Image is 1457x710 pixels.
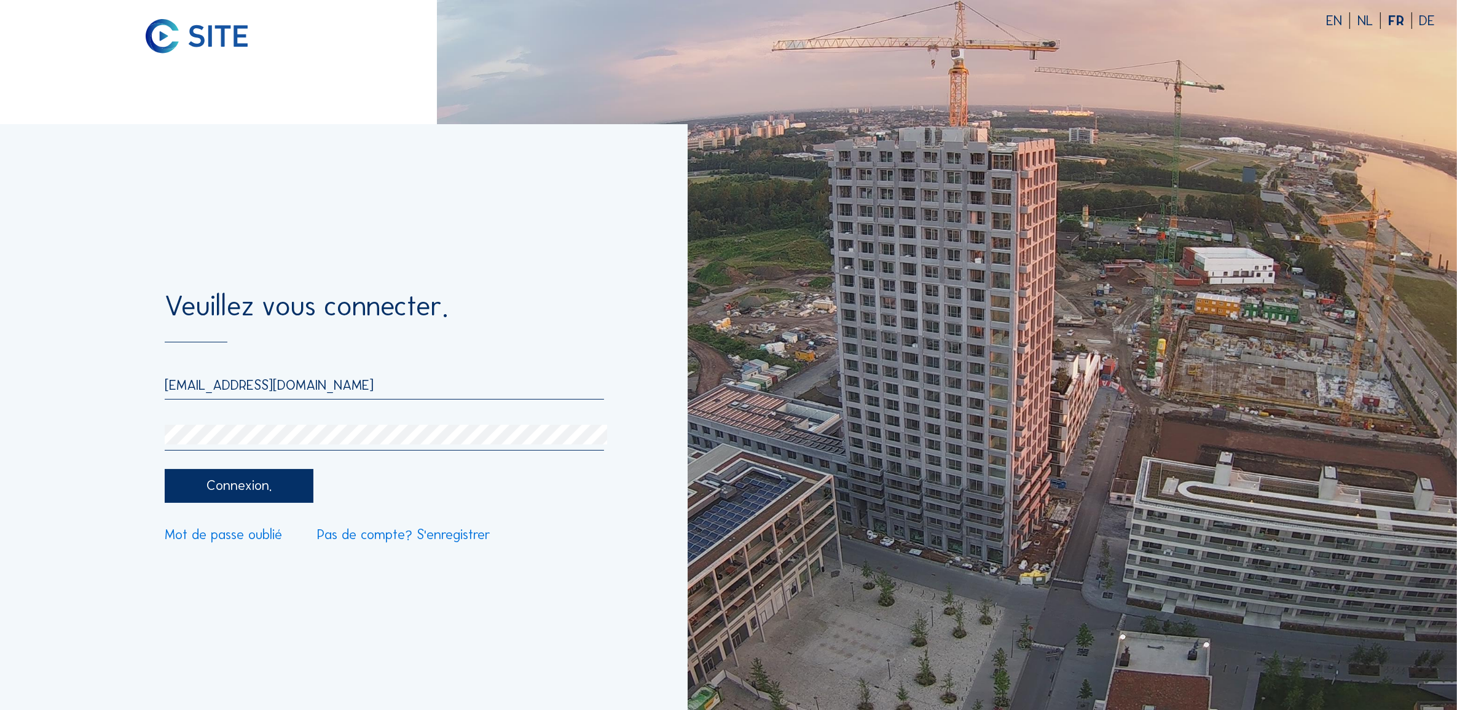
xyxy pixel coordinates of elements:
div: Connexion. [165,469,313,502]
a: Mot de passe oublié [165,528,282,542]
input: E-mail [165,377,604,393]
div: EN [1326,14,1350,28]
div: FR [1388,14,1412,28]
a: Pas de compte? S'enregistrer [317,528,490,542]
img: C-SITE logo [146,19,248,53]
div: Veuillez vous connecter. [165,292,604,342]
div: NL [1357,14,1381,28]
div: DE [1419,14,1435,28]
